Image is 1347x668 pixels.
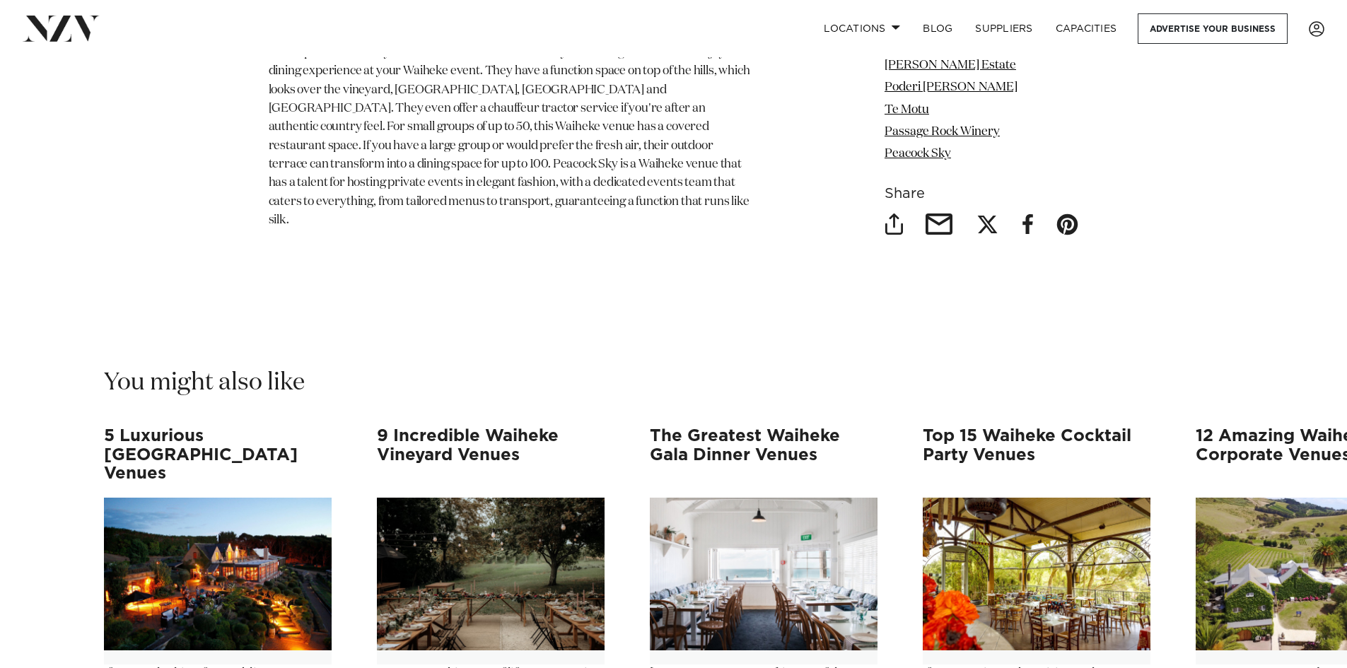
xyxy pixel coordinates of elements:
[812,13,911,44] a: Locations
[650,427,877,483] h3: The Greatest Waiheke Gala Dinner Venues
[885,59,1016,71] a: [PERSON_NAME] Estate
[885,81,1017,93] a: Poderi [PERSON_NAME]
[911,13,964,44] a: BLOG
[104,498,332,650] img: 5 Luxurious Waiheke Island Resort Venues
[23,16,100,41] img: nzv-logo.png
[650,498,877,650] img: The Greatest Waiheke Gala Dinner Venues
[923,498,1150,650] img: Top 15 Waiheke Cocktail Party Venues
[885,103,929,115] a: Te Motu
[964,13,1044,44] a: SUPPLIERS
[377,498,605,650] img: 9 Incredible Waiheke Vineyard Venues
[104,427,332,483] h3: 5 Luxurious [GEOGRAPHIC_DATA] Venues
[1138,13,1288,44] a: Advertise your business
[377,427,605,483] h3: 9 Incredible Waiheke Vineyard Venues
[269,28,750,226] span: Peacock Sky is a small and boutique family-run vineyard on [GEOGRAPHIC_DATA]. They have a passion...
[885,186,1079,201] h6: Share
[923,427,1150,483] h3: Top 15 Waiheke Cocktail Party Venues
[1044,13,1129,44] a: Capacities
[885,126,1000,138] a: Passage Rock Winery
[104,367,305,399] h2: You might also like
[885,148,951,160] a: Peacock Sky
